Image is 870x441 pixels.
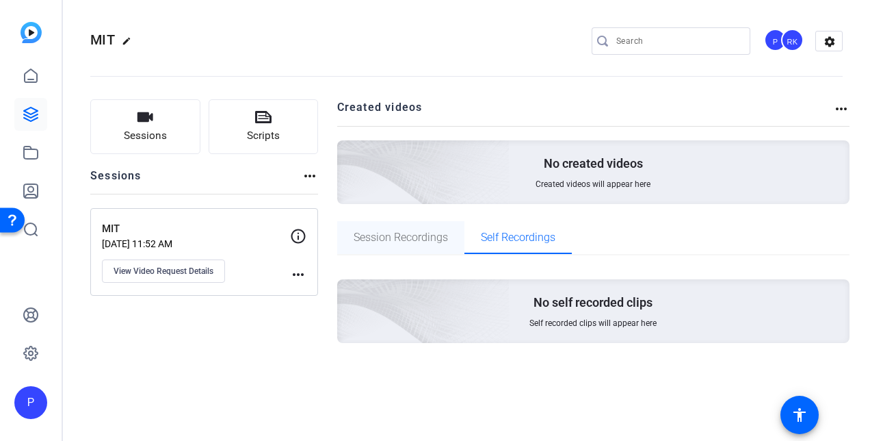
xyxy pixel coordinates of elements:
span: Self recorded clips will appear here [529,318,657,329]
p: [DATE] 11:52 AM [102,238,290,249]
img: blue-gradient.svg [21,22,42,43]
p: No created videos [544,155,643,172]
h2: Sessions [90,168,142,194]
span: Session Recordings [354,232,448,243]
div: RK [781,29,804,51]
span: Scripts [247,128,280,144]
ngx-avatar: Parthiban [764,29,788,53]
span: Created videos will appear here [536,179,650,190]
span: Sessions [124,128,167,144]
img: Creted videos background [184,144,510,441]
p: MIT [102,221,290,237]
mat-icon: settings [816,32,843,52]
img: Creted videos background [184,5,510,302]
span: View Video Request Details [114,266,213,277]
ngx-avatar: Ron Kornegay [781,29,805,53]
button: Sessions [90,99,200,154]
input: Search [616,33,739,49]
div: P [14,386,47,419]
div: P [764,29,787,51]
mat-icon: more_horiz [302,168,318,184]
button: View Video Request Details [102,260,225,283]
p: No self recorded clips [533,294,652,311]
mat-icon: more_horiz [290,266,306,283]
h2: Created videos [337,99,834,126]
span: MIT [90,32,115,48]
mat-icon: more_horiz [833,101,849,117]
button: Scripts [209,99,319,154]
mat-icon: edit [122,36,138,53]
span: Self Recordings [481,232,555,243]
mat-icon: accessibility [791,407,808,423]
